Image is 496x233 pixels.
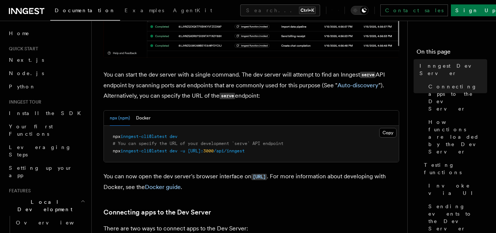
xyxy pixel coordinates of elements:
span: Your first Functions [9,124,53,137]
span: Overview [16,220,92,226]
h4: On this page [417,47,487,59]
a: AgentKit [169,2,217,20]
code: [URL] [251,174,267,180]
span: Next.js [9,57,44,63]
a: Documentation [50,2,120,21]
span: npx [113,134,120,139]
span: Documentation [55,7,116,13]
span: Quick start [6,46,38,52]
span: Examples [125,7,164,13]
a: Inngest Dev Server [417,59,487,80]
a: Invoke via UI [425,179,487,200]
span: How functions are loaded by the Dev Server [428,118,487,155]
span: Inngest Dev Server [419,62,487,77]
button: npx (npm) [110,111,130,126]
span: inngest-cli@latest [120,134,167,139]
span: Features [6,188,31,194]
a: Docker guide [145,183,181,190]
span: Setting up your app [9,165,72,178]
button: Local Development [6,195,87,216]
a: Testing functions [421,158,487,179]
p: You can start the dev server with a single command. The dev server will attempt to find an Innges... [103,70,399,101]
span: Invoke via UI [428,182,487,197]
span: Connecting apps to the Dev Server [428,83,487,112]
button: Docker [136,111,150,126]
span: Local Development [6,198,81,213]
a: Node.js [6,67,87,80]
span: [URL]: [188,148,203,153]
a: Connecting apps to the Dev Server [425,80,487,115]
span: -u [180,148,185,153]
button: Copy [379,128,397,138]
span: Install the SDK [9,110,85,116]
span: # You can specify the URL of your development `serve` API endpoint [113,141,283,146]
span: inngest-cli@latest [120,148,167,153]
a: Your first Functions [6,120,87,141]
a: Examples [120,2,169,20]
a: Next.js [6,53,87,67]
a: Install the SDK [6,107,87,120]
span: /api/inngest [214,148,245,153]
span: Python [9,84,36,90]
a: Auto-discovery [337,82,378,89]
code: serve [360,72,376,78]
span: 3000 [203,148,214,153]
button: Search...Ctrl+K [240,4,320,16]
a: Python [6,80,87,93]
span: Inngest tour [6,99,41,105]
a: How functions are loaded by the Dev Server [425,115,487,158]
a: Overview [13,216,87,229]
span: Testing functions [424,161,487,176]
a: [URL] [251,173,267,180]
span: AgentKit [173,7,212,13]
span: dev [170,148,177,153]
a: Home [6,27,87,40]
kbd: Ctrl+K [299,7,316,14]
a: Leveraging Steps [6,141,87,161]
span: Leveraging Steps [9,144,71,158]
span: npx [113,148,120,153]
span: dev [170,134,177,139]
span: Node.js [9,70,44,76]
a: Connecting apps to the Dev Server [103,207,211,217]
button: Toggle dark mode [351,6,368,15]
p: You can now open the dev server's browser interface on . For more information about developing wi... [103,171,399,192]
span: Home [9,30,30,37]
a: Contact sales [380,4,448,16]
a: Setting up your app [6,161,87,182]
span: Sending events to the Dev Server [428,203,487,232]
code: serve [220,93,235,99]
